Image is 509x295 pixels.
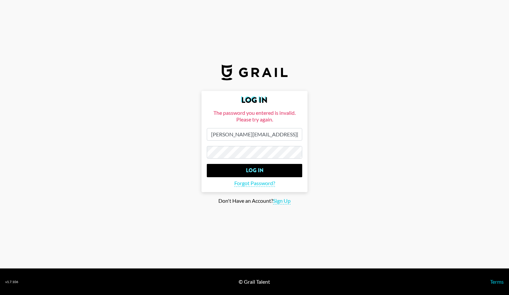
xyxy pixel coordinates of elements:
span: Forgot Password? [234,180,275,187]
div: © Grail Talent [239,278,270,285]
div: The password you entered is invalid. Please try again. [207,110,302,123]
div: v 1.7.106 [5,280,18,284]
input: Log In [207,164,302,177]
h2: Log In [207,96,302,104]
div: Don't Have an Account? [5,197,504,204]
a: Terms [490,278,504,285]
img: Grail Talent Logo [221,64,288,80]
span: Sign Up [273,197,291,204]
input: Email [207,128,302,141]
